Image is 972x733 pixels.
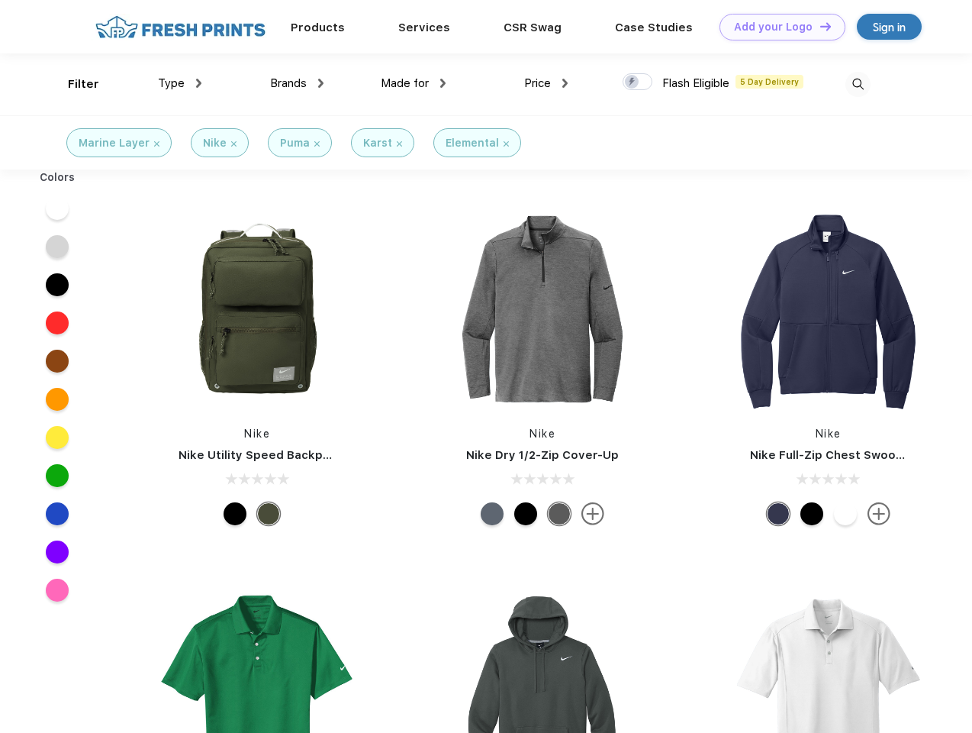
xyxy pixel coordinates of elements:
[270,76,307,90] span: Brands
[562,79,568,88] img: dropdown.png
[224,502,246,525] div: Black
[179,448,343,462] a: Nike Utility Speed Backpack
[440,79,446,88] img: dropdown.png
[504,21,562,34] a: CSR Swag
[68,76,99,93] div: Filter
[91,14,270,40] img: fo%20logo%202.webp
[231,141,237,147] img: filter_cancel.svg
[514,502,537,525] div: Black
[857,14,922,40] a: Sign in
[524,76,551,90] span: Price
[28,170,87,186] div: Colors
[398,21,450,34] a: Services
[481,502,504,525] div: Navy Heather
[154,141,159,147] img: filter_cancel.svg
[816,428,842,440] a: Nike
[867,502,890,525] img: more.svg
[750,448,953,462] a: Nike Full-Zip Chest Swoosh Jacket
[727,208,930,411] img: func=resize&h=266
[291,21,345,34] a: Products
[820,22,831,31] img: DT
[381,76,429,90] span: Made for
[156,208,359,411] img: func=resize&h=266
[280,135,310,151] div: Puma
[314,141,320,147] img: filter_cancel.svg
[79,135,150,151] div: Marine Layer
[529,428,555,440] a: Nike
[397,141,402,147] img: filter_cancel.svg
[244,428,270,440] a: Nike
[845,72,871,97] img: desktop_search.svg
[800,502,823,525] div: Black
[504,141,509,147] img: filter_cancel.svg
[581,502,604,525] img: more.svg
[196,79,201,88] img: dropdown.png
[834,502,857,525] div: White
[158,76,185,90] span: Type
[662,76,729,90] span: Flash Eligible
[446,135,499,151] div: Elemental
[734,21,813,34] div: Add your Logo
[735,75,803,89] span: 5 Day Delivery
[767,502,790,525] div: Midnight Navy
[466,448,619,462] a: Nike Dry 1/2-Zip Cover-Up
[363,135,392,151] div: Karst
[203,135,227,151] div: Nike
[441,208,644,411] img: func=resize&h=266
[548,502,571,525] div: Black Heather
[318,79,323,88] img: dropdown.png
[873,18,906,36] div: Sign in
[257,502,280,525] div: Cargo Khaki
